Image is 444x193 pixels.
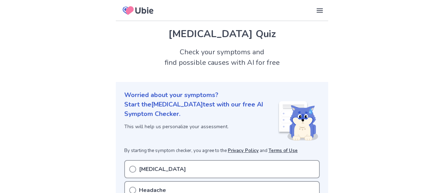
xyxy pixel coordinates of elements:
a: Terms of Use [269,147,298,154]
h1: [MEDICAL_DATA] Quiz [124,27,320,41]
p: Worried about your symptoms? [124,90,320,100]
p: By starting the symptom checker, you agree to the and [124,147,320,154]
p: This will help us personalize your assessment. [124,123,278,130]
img: Shiba [278,101,318,140]
p: Start the [MEDICAL_DATA] test with our free AI Symptom Checker. [124,100,278,119]
p: [MEDICAL_DATA] [139,165,186,173]
a: Privacy Policy [228,147,259,154]
h2: Check your symptoms and find possible causes with AI for free [116,47,328,68]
